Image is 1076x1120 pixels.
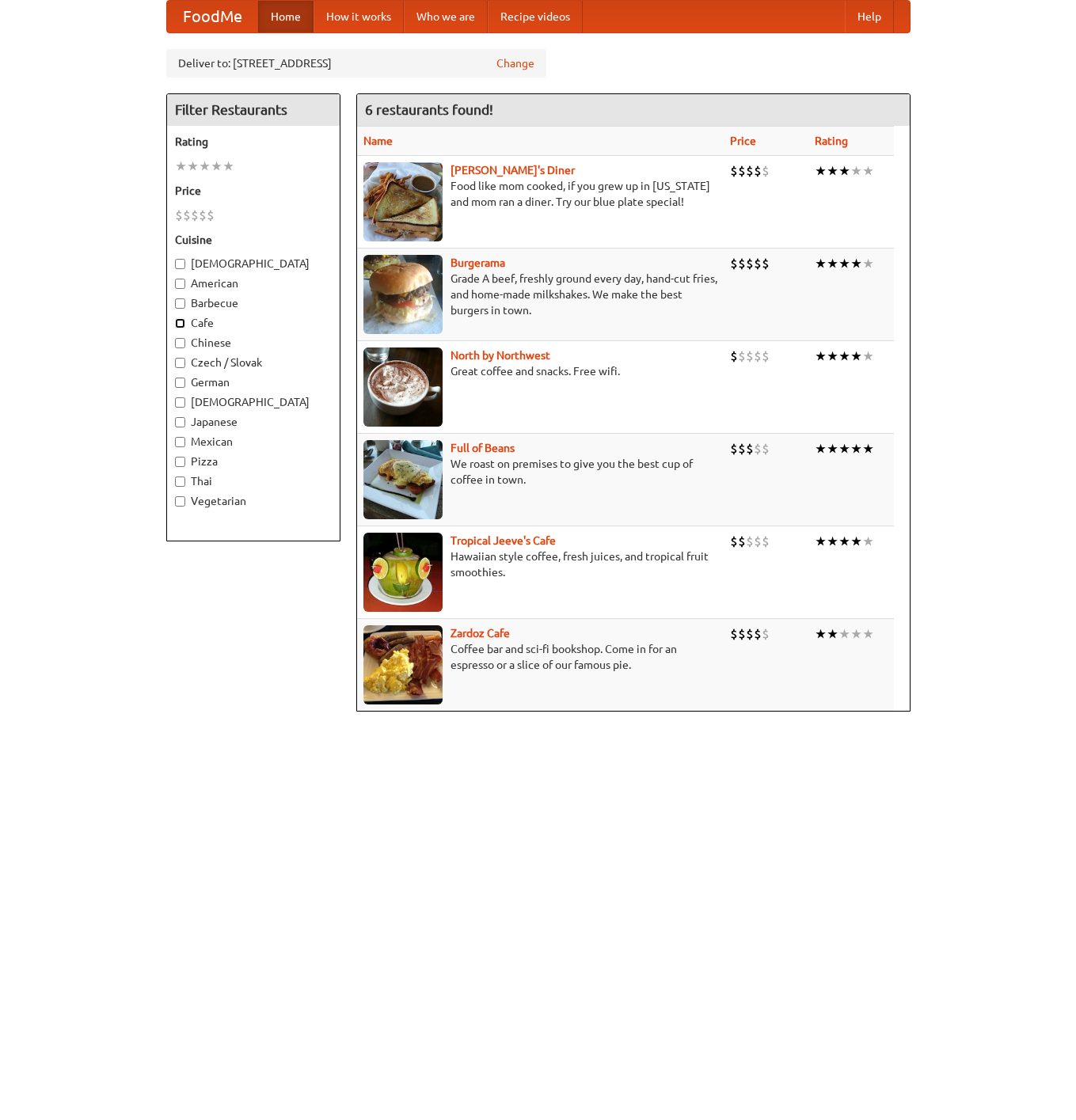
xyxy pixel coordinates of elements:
[850,625,862,643] li: ★
[738,347,746,365] li: $
[175,434,332,450] label: Mexican
[815,347,827,365] li: ★
[363,135,393,147] a: Name
[738,533,746,550] li: $
[363,347,443,427] img: north.jpg
[175,338,185,348] input: Chinese
[746,440,754,457] li: $
[730,255,738,272] li: $
[175,473,332,489] label: Thai
[451,164,575,177] a: [PERSON_NAME]'s Diner
[827,255,838,272] li: ★
[862,255,874,272] li: ★
[746,533,754,550] li: $
[175,279,185,289] input: American
[363,178,717,210] p: Food like mom cooked, if you grew up in [US_STATE] and mom ran a diner. Try our blue plate special!
[827,162,838,180] li: ★
[363,440,443,519] img: beans.jpg
[845,1,894,32] a: Help
[827,347,838,365] li: ★
[862,347,874,365] li: ★
[363,456,717,488] p: We roast on premises to give you the best cup of coffee in town.
[183,207,191,224] li: $
[363,162,443,241] img: sallys.jpg
[815,440,827,457] li: ★
[730,440,738,457] li: $
[363,271,717,318] p: Grade A beef, freshly ground every day, hand-cut fries, and home-made milkshakes. We make the bes...
[363,549,717,580] p: Hawaiian style coffee, fresh juices, and tropical fruit smoothies.
[222,158,234,175] li: ★
[451,256,505,269] a: Burgerama
[838,255,850,272] li: ★
[175,358,185,368] input: Czech / Slovak
[762,625,770,643] li: $
[754,347,762,365] li: $
[451,349,550,362] a: North by Northwest
[166,49,546,78] div: Deliver to: [STREET_ADDRESS]
[175,378,185,388] input: German
[175,318,185,328] input: Cafe
[199,158,211,175] li: ★
[746,255,754,272] li: $
[488,1,583,32] a: Recipe videos
[730,162,738,180] li: $
[363,255,443,334] img: burgerama.jpg
[175,183,332,199] h5: Price
[175,496,185,507] input: Vegetarian
[850,255,862,272] li: ★
[175,259,185,269] input: [DEMOGRAPHIC_DATA]
[451,442,515,454] b: Full of Beans
[762,440,770,457] li: $
[762,533,770,550] li: $
[365,102,493,117] ng-pluralize: 6 restaurants found!
[258,1,314,32] a: Home
[175,454,332,469] label: Pizza
[730,533,738,550] li: $
[175,476,185,487] input: Thai
[754,533,762,550] li: $
[838,533,850,550] li: ★
[363,641,717,673] p: Coffee bar and sci-fi bookshop. Come in for an espresso or a slice of our famous pie.
[175,298,185,309] input: Barbecue
[746,162,754,180] li: $
[827,625,838,643] li: ★
[754,255,762,272] li: $
[862,533,874,550] li: ★
[762,162,770,180] li: $
[738,440,746,457] li: $
[404,1,488,32] a: Who we are
[762,255,770,272] li: $
[175,232,332,248] h5: Cuisine
[496,55,534,71] a: Change
[175,417,185,427] input: Japanese
[175,457,185,467] input: Pizza
[451,627,510,640] a: Zardoz Cafe
[363,363,717,379] p: Great coffee and snacks. Free wifi.
[762,347,770,365] li: $
[754,625,762,643] li: $
[730,347,738,365] li: $
[175,134,332,150] h5: Rating
[175,207,183,224] li: $
[175,493,332,509] label: Vegetarian
[815,625,827,643] li: ★
[738,255,746,272] li: $
[754,162,762,180] li: $
[850,533,862,550] li: ★
[838,162,850,180] li: ★
[754,440,762,457] li: $
[815,135,848,147] a: Rating
[175,414,332,430] label: Japanese
[175,397,185,408] input: [DEMOGRAPHIC_DATA]
[862,440,874,457] li: ★
[746,347,754,365] li: $
[175,355,332,370] label: Czech / Slovak
[175,256,332,271] label: [DEMOGRAPHIC_DATA]
[175,315,332,331] label: Cafe
[850,162,862,180] li: ★
[730,135,756,147] a: Price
